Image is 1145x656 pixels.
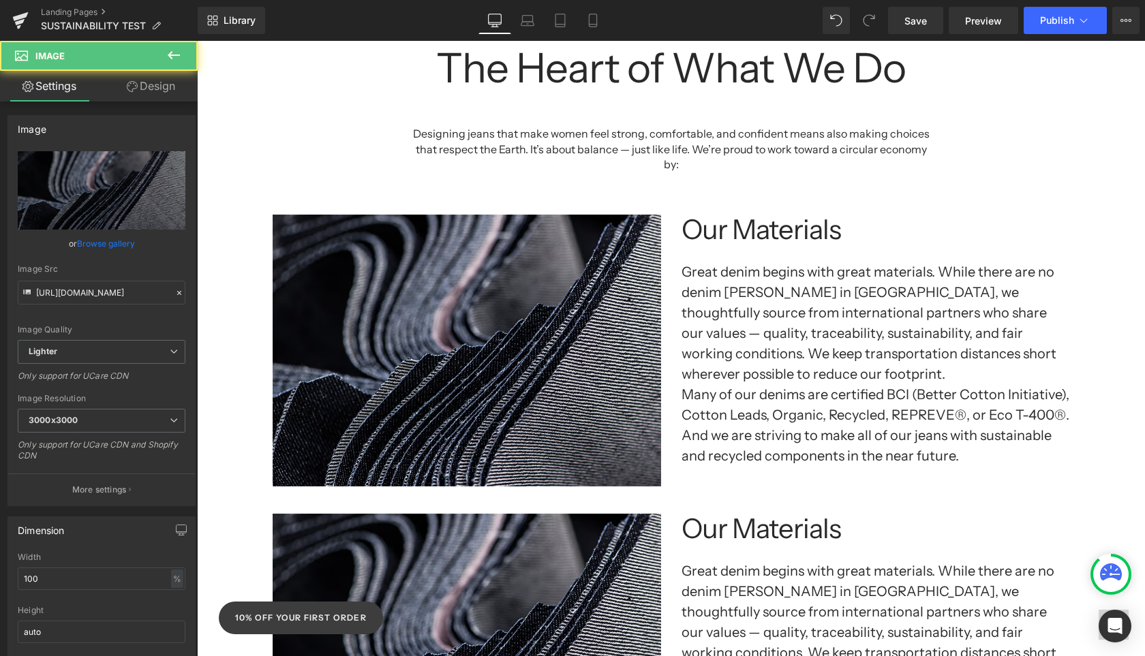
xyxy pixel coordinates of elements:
a: Laptop [511,7,544,34]
h1: Great denim begins with great materials. While there are no denim [PERSON_NAME] in [GEOGRAPHIC_DA... [485,520,873,642]
div: or [18,236,185,251]
span: Save [904,14,927,28]
h2: 10% off your first order [38,570,170,584]
div: Designing jeans that make women feel strong, comfortable, and confident means also making choices... [212,85,737,131]
a: Tablet [544,7,577,34]
h1: Our Materials [485,473,873,503]
a: Design [102,71,200,101]
b: Lighter [29,346,57,356]
a: Browse gallery [77,232,135,255]
span: Library [224,14,256,27]
div: % [171,569,183,588]
input: Link [18,281,185,304]
div: Open Intercom Messenger [1099,610,1131,642]
a: Preview [949,7,1018,34]
div: Only support for UCare CDN [18,371,185,390]
h1: Great denim begins with great materials. While there are no denim [PERSON_NAME] in [GEOGRAPHIC_DA... [485,221,873,343]
p: More settings [72,484,127,496]
h1: Many of our denims are certified BCI (Better Cotton Initiative), Cotton Leads, Organic, Recycled,... [485,343,873,425]
button: Undo [823,7,850,34]
button: scroll-top [902,569,932,599]
button: Publish [1024,7,1107,34]
span: Preview [965,14,1002,28]
input: auto [18,567,185,590]
span: SUSTAINABILITY TEST [41,20,146,31]
h1: Our Materials [485,174,873,204]
button: Redo [855,7,883,34]
input: auto [18,621,185,643]
div: Image Resolution [18,394,185,403]
span: Publish [1040,15,1074,26]
div: Height [18,606,185,615]
a: Desktop [478,7,511,34]
a: Landing Pages [41,7,198,18]
span: Image [35,50,65,61]
div: Image Quality [18,325,185,334]
button: More [1112,7,1140,34]
button: More settings [8,473,195,505]
div: Image Src [18,264,185,274]
a: New Library [198,7,265,34]
a: Mobile [577,7,609,34]
b: 3000x3000 [29,415,78,425]
div: Width [18,552,185,562]
h1: The Heart of What We Do [136,5,812,50]
div: Dimension [18,517,65,536]
div: Only support for UCare CDN and Shopify CDN [18,439,185,470]
div: Image [18,116,46,135]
